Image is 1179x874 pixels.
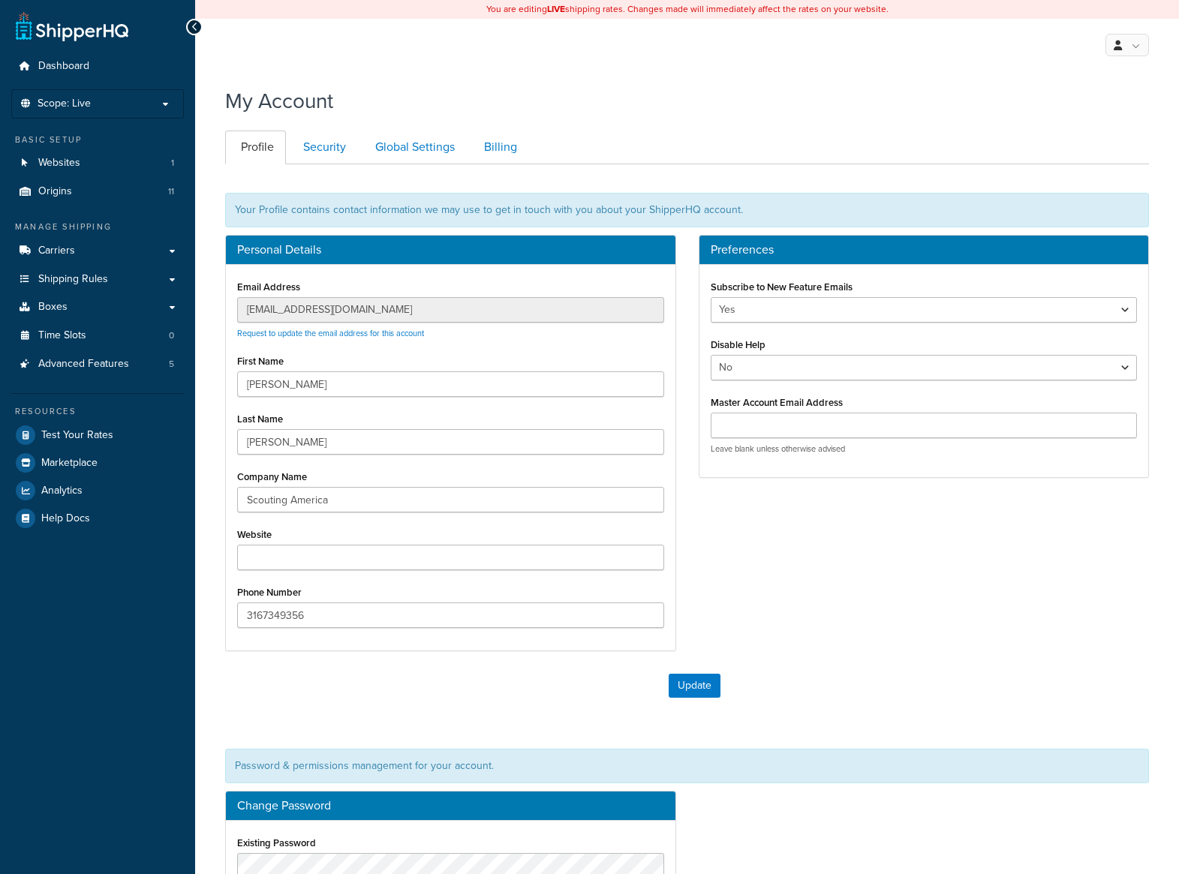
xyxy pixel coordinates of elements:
div: Basic Setup [11,134,184,146]
span: Shipping Rules [38,273,108,286]
a: Carriers [11,237,184,265]
span: Scope: Live [38,98,91,110]
a: Origins 11 [11,178,184,206]
a: Profile [225,131,286,164]
h3: Personal Details [237,243,664,257]
li: Advanced Features [11,350,184,378]
a: Advanced Features 5 [11,350,184,378]
span: Origins [38,185,72,198]
a: Marketplace [11,449,184,476]
li: Time Slots [11,322,184,350]
div: Your Profile contains contact information we may use to get in touch with you about your ShipperH... [225,193,1149,227]
span: Carriers [38,245,75,257]
p: Leave blank unless otherwise advised [711,443,1138,455]
div: Manage Shipping [11,221,184,233]
a: Help Docs [11,505,184,532]
label: Subscribe to New Feature Emails [711,281,853,293]
a: Dashboard [11,53,184,80]
span: Websites [38,157,80,170]
a: Security [287,131,358,164]
h3: Preferences [711,243,1138,257]
label: First Name [237,356,284,367]
a: Test Your Rates [11,422,184,449]
a: ShipperHQ Home [16,11,128,41]
span: 1 [171,157,174,170]
li: Websites [11,149,184,177]
h1: My Account [225,86,333,116]
label: Existing Password [237,837,316,848]
a: Time Slots 0 [11,322,184,350]
label: Website [237,529,272,540]
div: Resources [11,405,184,418]
label: Disable Help [711,339,765,350]
span: Help Docs [41,512,90,525]
a: Shipping Rules [11,266,184,293]
span: Advanced Features [38,358,129,371]
div: Password & permissions management for your account. [225,749,1149,783]
span: Analytics [41,485,83,497]
a: Billing [468,131,529,164]
a: Analytics [11,477,184,504]
li: Origins [11,178,184,206]
button: Update [669,674,720,698]
a: Boxes [11,293,184,321]
span: Time Slots [38,329,86,342]
b: LIVE [547,2,565,16]
span: Boxes [38,301,68,314]
span: 5 [169,358,174,371]
a: Global Settings [359,131,467,164]
label: Company Name [237,471,307,482]
h3: Change Password [237,799,664,812]
a: Request to update the email address for this account [237,327,424,339]
a: Websites 1 [11,149,184,177]
label: Email Address [237,281,300,293]
span: Marketplace [41,457,98,470]
span: Dashboard [38,60,89,73]
span: 0 [169,329,174,342]
span: 11 [168,185,174,198]
span: Test Your Rates [41,429,113,442]
label: Phone Number [237,587,302,598]
label: Last Name [237,413,283,425]
label: Master Account Email Address [711,397,843,408]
